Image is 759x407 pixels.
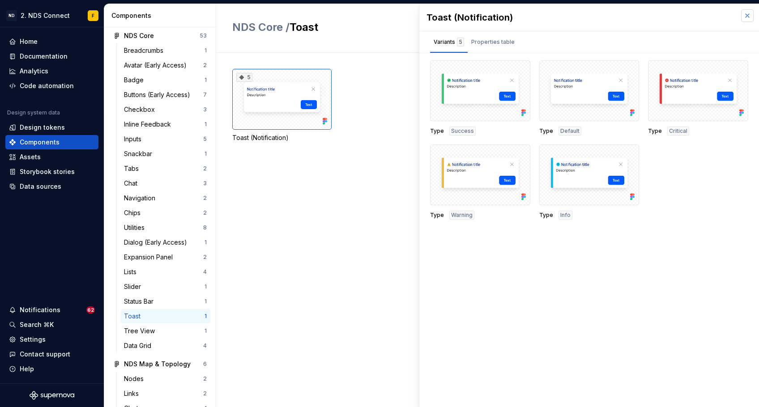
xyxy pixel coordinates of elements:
[5,135,98,149] a: Components
[205,327,207,335] div: 1
[232,21,290,34] span: NDS Core /
[111,11,212,20] div: Components
[6,10,17,21] div: ND
[430,212,444,219] span: Type
[124,164,142,173] div: Tabs
[124,105,158,114] div: Checkbox
[203,106,207,113] div: 3
[124,61,190,70] div: Avatar (Early Access)
[232,133,332,142] div: Toast (Notification)
[120,265,210,279] a: Lists4
[120,58,210,72] a: Avatar (Early Access)2
[20,138,60,147] div: Components
[5,303,98,317] button: Notifications62
[5,362,98,376] button: Help
[124,374,147,383] div: Nodes
[20,350,70,359] div: Contact support
[5,120,98,135] a: Design tokens
[120,372,210,386] a: Nodes2
[205,313,207,320] div: 1
[124,208,144,217] div: Chips
[205,298,207,305] div: 1
[20,365,34,373] div: Help
[648,127,662,135] span: Type
[203,390,207,397] div: 2
[20,167,75,176] div: Storybook stories
[560,212,571,219] span: Info
[20,81,74,90] div: Code automation
[120,191,210,205] a: Navigation2
[203,165,207,172] div: 2
[232,20,492,34] h2: Toast
[203,195,207,202] div: 2
[203,254,207,261] div: 2
[539,212,553,219] span: Type
[120,294,210,309] a: Status Bar1
[110,29,210,43] a: NDS Core53
[203,342,207,349] div: 4
[124,282,145,291] div: Slider
[120,43,210,58] a: Breadcrumbs1
[5,318,98,332] button: Search ⌘K
[20,52,68,61] div: Documentation
[120,102,210,117] a: Checkbox3
[205,150,207,157] div: 1
[124,389,142,398] div: Links
[124,253,176,262] div: Expansion Panel
[86,306,95,314] span: 62
[471,38,515,47] div: Properties table
[669,127,687,135] span: Critical
[30,391,74,400] svg: Supernova Logo
[203,375,207,382] div: 2
[451,127,474,135] span: Success
[205,283,207,290] div: 1
[120,147,210,161] a: Snackbar1
[120,132,210,146] a: Inputs5
[120,161,210,176] a: Tabs2
[5,332,98,347] a: Settings
[124,360,191,369] div: NDS Map & Topology
[5,347,98,361] button: Contact support
[124,149,156,158] div: Snackbar
[203,91,207,98] div: 7
[124,46,167,55] div: Breadcrumbs
[5,165,98,179] a: Storybook stories
[203,209,207,216] div: 2
[203,62,207,69] div: 2
[20,182,61,191] div: Data sources
[120,386,210,401] a: Links2
[120,88,210,102] a: Buttons (Early Access)7
[20,123,65,132] div: Design tokens
[203,360,207,368] div: 6
[20,335,46,344] div: Settings
[110,357,210,371] a: NDS Map & Topology6
[120,73,210,87] a: Badge1
[7,109,60,116] div: Design system data
[124,31,154,40] div: NDS Core
[20,320,54,329] div: Search ⌘K
[205,239,207,246] div: 1
[5,64,98,78] a: Analytics
[232,69,332,142] div: 5Toast (Notification)
[124,76,147,85] div: Badge
[205,76,207,84] div: 1
[120,117,210,131] a: Inline Feedback1
[5,179,98,194] a: Data sources
[20,37,38,46] div: Home
[451,212,473,219] span: Warning
[560,127,580,135] span: Default
[20,305,60,314] div: Notifications
[120,250,210,264] a: Expansion Panel2
[2,6,102,25] button: ND2. NDS ConnectF
[120,324,210,338] a: Tree View1
[124,90,194,99] div: Buttons (Early Access)
[120,206,210,220] a: Chips2
[426,11,732,24] div: Toast (Notification)
[430,127,444,135] span: Type
[124,341,155,350] div: Data Grid
[120,220,210,235] a: Utilities8
[434,38,464,47] div: Variants
[203,268,207,276] div: 4
[120,309,210,323] a: Toast1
